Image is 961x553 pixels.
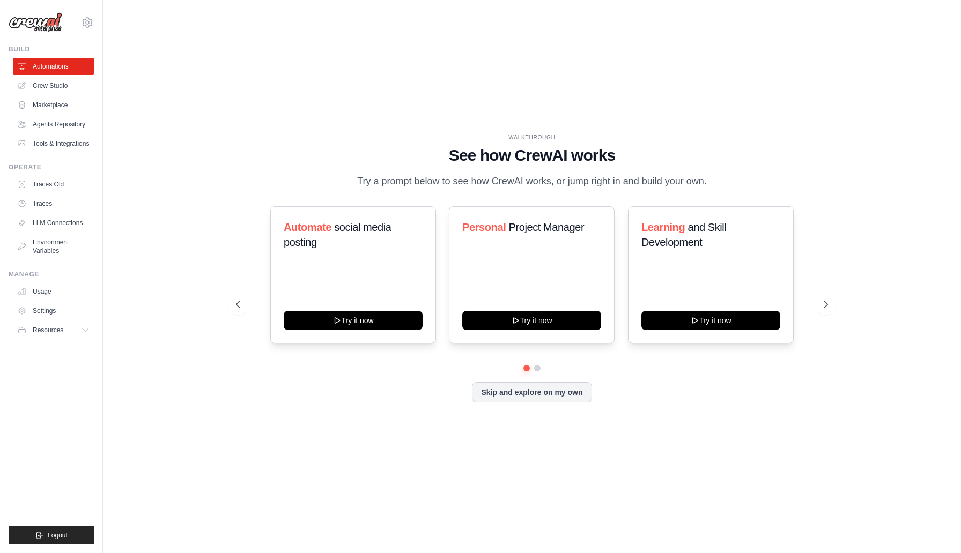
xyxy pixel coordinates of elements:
button: Try it now [641,311,780,330]
a: Crew Studio [13,77,94,94]
a: Settings [13,302,94,319]
button: Try it now [284,311,423,330]
span: Automate [284,221,331,233]
button: Logout [9,526,94,544]
span: Logout [48,531,68,540]
a: Traces [13,195,94,212]
button: Try it now [462,311,601,330]
button: Skip and explore on my own [472,382,592,402]
span: and Skill Development [641,221,726,248]
img: Logo [9,12,62,33]
span: Learning [641,221,685,233]
iframe: Chat Widget [907,502,961,553]
a: Environment Variables [13,234,94,259]
span: Project Manager [509,221,585,233]
a: Marketplace [13,96,94,114]
a: Agents Repository [13,116,94,133]
div: Build [9,45,94,54]
span: Personal [462,221,506,233]
div: Manage [9,270,94,279]
a: Traces Old [13,176,94,193]
span: Resources [33,326,63,334]
div: Operate [9,163,94,171]
a: Automations [13,58,94,75]
span: social media posting [284,221,391,248]
a: Tools & Integrations [13,135,94,152]
button: Resources [13,322,94,339]
h1: See how CrewAI works [236,146,828,165]
div: WALKTHROUGH [236,133,828,141]
a: Usage [13,283,94,300]
p: Try a prompt below to see how CrewAI works, or jump right in and build your own. [352,174,712,189]
a: LLM Connections [13,214,94,231]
